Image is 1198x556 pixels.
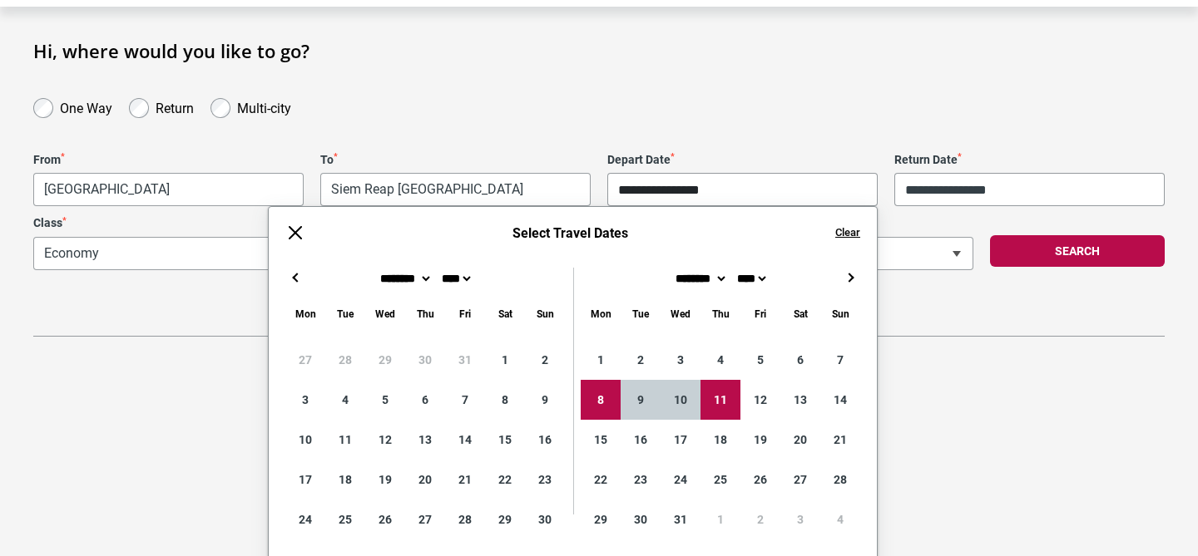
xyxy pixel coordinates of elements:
div: 24 [285,499,325,539]
div: 12 [365,420,405,460]
div: 3 [661,340,700,380]
div: 26 [365,499,405,539]
div: 20 [780,420,820,460]
button: Clear [835,225,860,240]
span: Phnom Penh, Cambodia [33,173,304,206]
span: Phnom Penh, Cambodia [34,174,303,205]
div: 28 [445,499,485,539]
div: 30 [621,499,661,539]
div: Saturday [780,304,820,323]
div: 31 [661,499,700,539]
div: 21 [820,420,860,460]
div: 4 [820,499,860,539]
label: Depart Date [607,153,878,167]
button: Search [990,235,1165,267]
div: 1 [581,340,621,380]
div: Thursday [405,304,445,323]
div: 30 [525,499,565,539]
div: 18 [325,460,365,499]
span: Economy [33,237,495,270]
div: 22 [581,460,621,499]
div: 15 [581,420,621,460]
label: One Way [60,96,112,116]
div: Monday [285,304,325,323]
div: 2 [740,499,780,539]
div: 21 [445,460,485,499]
div: 14 [820,380,860,420]
div: 8 [581,380,621,420]
button: → [840,268,860,288]
label: Return Date [894,153,1165,167]
div: 23 [621,460,661,499]
div: 3 [780,499,820,539]
div: Saturday [485,304,525,323]
div: 5 [365,380,405,420]
div: 6 [780,340,820,380]
div: 27 [405,499,445,539]
div: 26 [740,460,780,499]
div: 14 [445,420,485,460]
div: 13 [780,380,820,420]
h6: Select Travel Dates [322,225,819,241]
div: 28 [820,460,860,499]
div: 6 [405,380,445,420]
div: 5 [740,340,780,380]
div: 7 [445,380,485,420]
div: 1 [485,340,525,380]
div: 13 [405,420,445,460]
div: Friday [740,304,780,323]
div: 17 [285,460,325,499]
div: Friday [445,304,485,323]
div: 17 [661,420,700,460]
div: 3 [285,380,325,420]
div: Tuesday [325,304,365,323]
div: 22 [485,460,525,499]
div: Wednesday [661,304,700,323]
div: 11 [325,420,365,460]
div: 25 [700,460,740,499]
div: 12 [740,380,780,420]
div: 23 [525,460,565,499]
div: 27 [780,460,820,499]
div: 20 [405,460,445,499]
div: 11 [700,380,740,420]
div: 9 [621,380,661,420]
div: 9 [525,380,565,420]
label: Class [33,216,495,230]
div: 29 [365,340,405,380]
div: 1 [700,499,740,539]
div: 30 [405,340,445,380]
label: Return [156,96,194,116]
label: Multi-city [237,96,291,116]
div: 24 [661,460,700,499]
div: 7 [820,340,860,380]
div: 10 [661,380,700,420]
div: 8 [485,380,525,420]
div: 16 [525,420,565,460]
label: To [320,153,591,167]
div: 4 [325,380,365,420]
div: 18 [700,420,740,460]
div: 4 [700,340,740,380]
label: From [33,153,304,167]
div: 28 [325,340,365,380]
div: 31 [445,340,485,380]
div: 27 [285,340,325,380]
div: 16 [621,420,661,460]
div: Tuesday [621,304,661,323]
div: Thursday [700,304,740,323]
h1: Hi, where would you like to go? [33,40,1165,62]
div: Wednesday [365,304,405,323]
div: 15 [485,420,525,460]
div: 19 [365,460,405,499]
div: 2 [621,340,661,380]
div: Sunday [525,304,565,323]
span: Siem Reap, Cambodia [320,173,591,206]
div: 25 [325,499,365,539]
div: 2 [525,340,565,380]
div: 29 [581,499,621,539]
span: Siem Reap, Cambodia [321,174,590,205]
div: Monday [581,304,621,323]
div: 10 [285,420,325,460]
div: 19 [740,420,780,460]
